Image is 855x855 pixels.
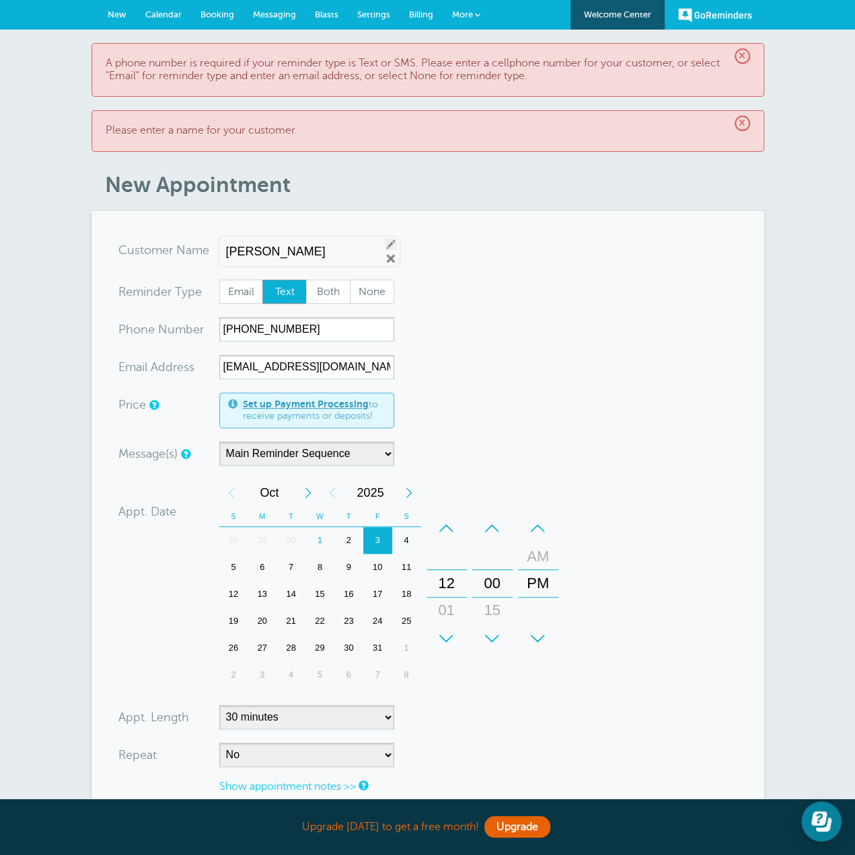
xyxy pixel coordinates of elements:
input: Optional [219,355,394,379]
th: W [305,506,334,527]
div: Sunday, September 28 [219,527,248,554]
div: Minutes [472,515,513,652]
div: Wednesday, October 15 [305,581,334,608]
span: to receive payments or deposits! [243,399,385,422]
div: 01 [431,597,463,624]
div: Saturday, October 4 [392,527,421,554]
a: Show appointment notes >> [219,780,356,792]
span: × [735,116,750,131]
p: Please enter a name for your customer. [106,124,750,137]
span: tomer N [140,244,186,256]
div: 17 [363,581,392,608]
label: Appt. Date [118,505,176,518]
div: Tuesday, October 7 [276,554,305,581]
div: Wednesday, November 5 [305,661,334,688]
div: 23 [334,608,363,635]
div: 22 [305,608,334,635]
div: Saturday, October 18 [392,581,421,608]
p: A phone number is required if your reminder type is Text or SMS. Please enter a cellphone number ... [106,57,750,83]
div: 4 [276,661,305,688]
div: Today, Wednesday, October 1 [305,527,334,554]
span: Both [307,280,350,303]
div: 30 [476,624,509,651]
a: Set up Payment Processing [243,399,369,409]
div: ame [118,238,219,262]
div: 16 [334,581,363,608]
div: 29 [305,635,334,661]
div: 12 [219,581,248,608]
label: Reminder Type [118,286,202,298]
div: Wednesday, October 22 [305,608,334,635]
div: 14 [276,581,305,608]
div: 8 [305,554,334,581]
a: An optional price for the appointment. If you set a price, you can include a payment link in your... [149,401,157,409]
div: Friday, October 31 [363,635,392,661]
div: Friday, October 10 [363,554,392,581]
span: More [452,9,473,19]
div: Friday, November 7 [363,661,392,688]
div: 5 [305,661,334,688]
span: il Add [142,361,173,373]
a: Simple templates and custom messages will use the reminder schedule set under Settings > Reminder... [181,450,189,458]
div: Monday, September 29 [248,527,276,554]
div: 6 [248,554,276,581]
div: 5 [219,554,248,581]
span: Calendar [145,9,182,19]
div: Monday, October 6 [248,554,276,581]
div: Hours [426,515,467,652]
label: Price [118,399,146,411]
label: Email [219,280,264,304]
div: ress [118,355,219,379]
div: 24 [363,608,392,635]
label: Both [306,280,350,304]
div: 20 [248,608,276,635]
div: 30 [334,635,363,661]
div: Saturday, November 8 [392,661,421,688]
span: Email [220,280,263,303]
h1: New Appointment [105,172,764,198]
div: Upgrade [DATE] to get a free month! [91,813,764,842]
div: 19 [219,608,248,635]
div: 3 [363,527,392,554]
div: Friday, October 3 [363,527,392,554]
label: Appt. Length [118,711,189,723]
div: 28 [276,635,305,661]
div: 7 [276,554,305,581]
span: New [108,9,126,19]
span: Ema [118,361,142,373]
div: 15 [476,597,509,624]
div: Previous Year [320,479,344,506]
div: 29 [248,527,276,554]
div: 7 [363,661,392,688]
span: October [244,479,296,506]
th: M [248,506,276,527]
div: Tuesday, October 28 [276,635,305,661]
div: 9 [334,554,363,581]
label: Text [262,280,307,304]
span: ne Nu [141,323,175,335]
div: 21 [276,608,305,635]
div: Monday, November 3 [248,661,276,688]
div: 12 [431,570,463,597]
span: Billing [409,9,433,19]
th: T [334,506,363,527]
iframe: Resource center [801,801,842,842]
div: Sunday, October 12 [219,581,248,608]
div: Sunday, October 5 [219,554,248,581]
div: PM [522,570,554,597]
div: 28 [219,527,248,554]
span: None [350,280,394,303]
div: Friday, October 24 [363,608,392,635]
a: Remove [385,253,397,265]
div: Thursday, October 2 [334,527,363,554]
label: Repeat [118,749,157,761]
div: Next Year [397,479,421,506]
div: AM [522,543,554,570]
span: Pho [118,323,141,335]
div: 1 [392,635,421,661]
label: None [350,280,394,304]
div: 4 [392,527,421,554]
div: Thursday, October 9 [334,554,363,581]
div: Next Month [296,479,320,506]
span: Blasts [315,9,338,19]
